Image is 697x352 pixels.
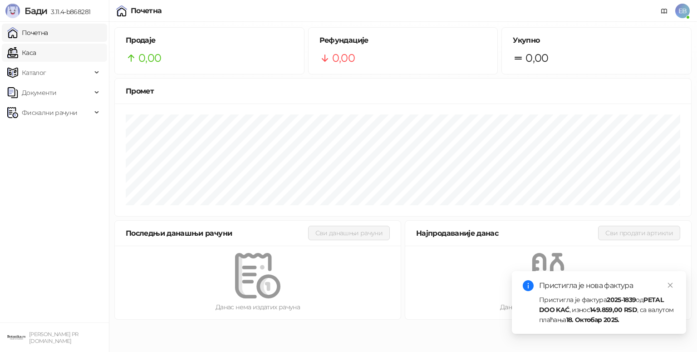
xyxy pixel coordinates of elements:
div: Најпродаваније данас [416,228,598,239]
span: info-circle [523,280,534,291]
button: Сви данашњи рачуни [308,226,390,240]
strong: 149.859,00 RSD [590,306,637,314]
div: Данас нема продатих артикала [420,302,677,312]
img: 64x64-companyLogo-0e2e8aaa-0bd2-431b-8613-6e3c65811325.png [7,328,25,347]
span: Бади [25,5,47,16]
a: Каса [7,44,36,62]
a: Close [665,280,675,290]
span: 0,00 [332,50,355,67]
strong: 2025-1839 [607,296,636,304]
span: close [667,282,673,288]
span: 0,00 [138,50,161,67]
img: Logo [5,4,20,18]
span: Фискални рачуни [22,104,77,122]
div: Последњи данашњи рачуни [126,228,308,239]
h5: Укупно [513,35,680,46]
button: Сви продати артикли [598,226,680,240]
span: Документи [22,84,56,102]
a: Почетна [7,24,48,42]
span: Каталог [22,64,46,82]
div: Промет [126,85,680,97]
span: EB [675,4,690,18]
div: Данас нема издатих рачуна [129,302,386,312]
a: Документација [657,4,672,18]
h5: Рефундације [319,35,487,46]
h5: Продаје [126,35,293,46]
strong: 18. Октобар 2025. [566,316,619,324]
div: Почетна [131,7,162,15]
small: [PERSON_NAME] PR [DOMAIN_NAME] [29,331,79,344]
span: 3.11.4-b868281 [47,8,90,16]
span: 0,00 [525,50,548,67]
div: Пристигла је фактура од , износ , са валутом плаћања [539,295,675,325]
div: Пристигла је нова фактура [539,280,675,291]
